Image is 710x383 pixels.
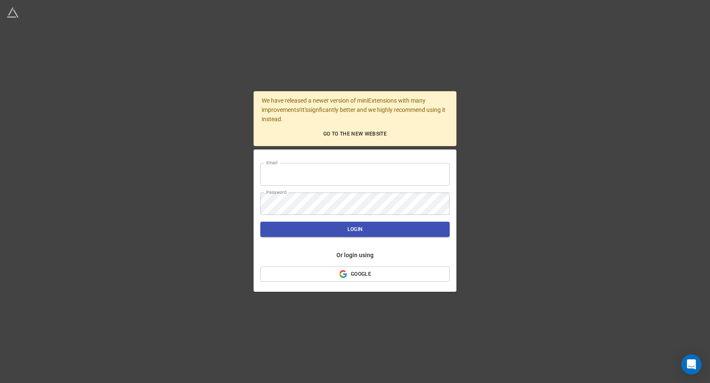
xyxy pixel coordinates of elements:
span: Go to the new website [265,130,445,139]
img: Google_%22G%22_logo.svg [339,270,347,278]
a: Go to the new website [262,127,449,141]
div: We have released a newer version of miniExtensions with many improvements! It's signficantly bett... [254,91,456,146]
span: Google [267,270,443,279]
button: Google [260,266,450,282]
img: miniextensions-icon.73ae0678.png [7,7,19,19]
span: Login [267,225,443,234]
div: Open Intercom Messenger [681,354,702,375]
button: Login [260,222,450,237]
div: Or login using [336,250,374,260]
